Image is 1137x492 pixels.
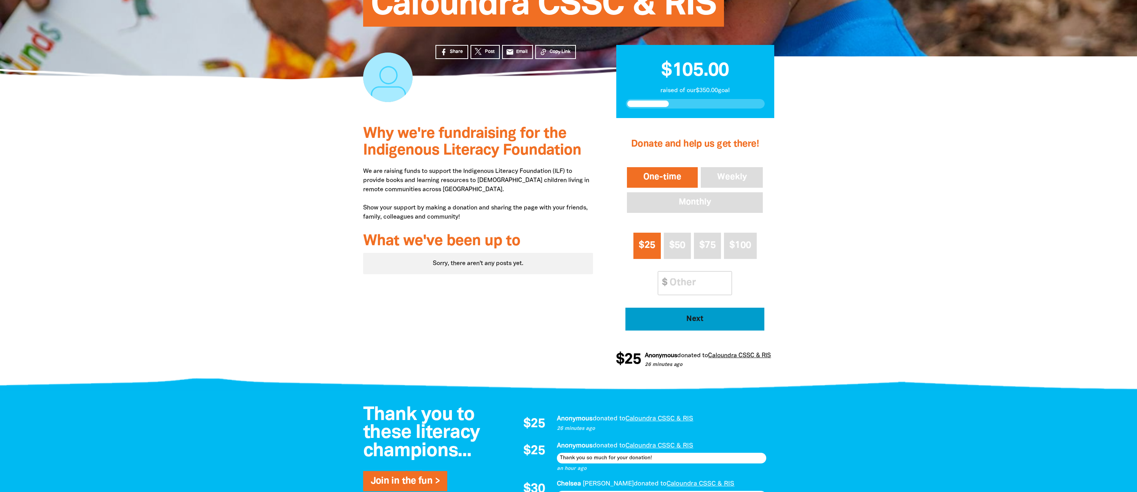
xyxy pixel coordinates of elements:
[593,416,625,422] span: donated to
[677,353,708,358] span: donated to
[694,233,721,259] button: $75
[363,406,480,460] span: Thank you to these literacy champions...
[664,272,732,295] input: Other
[516,48,528,55] span: Email
[625,443,693,449] a: Caloundra CSSC & RIS
[708,353,771,358] a: Caloundra CSSC & RIS
[658,272,667,295] span: $
[535,45,576,59] button: Copy Link
[435,45,468,59] a: Share
[616,348,774,380] div: Donation stream
[363,253,593,274] div: Paginated content
[667,481,734,487] a: Caloundra CSSC & RIS
[557,453,766,463] div: Thank you so much for your donation!
[616,352,641,367] span: $25
[593,443,625,449] span: donated to
[502,45,533,59] a: emailEmail
[729,241,751,250] span: $100
[557,443,593,449] em: Anonymous
[625,308,764,331] button: Pay with Credit Card
[724,233,757,259] button: $100
[626,86,765,95] p: raised of our $350.00 goal
[664,233,691,259] button: $50
[363,127,581,158] span: Why we're fundraising for the Indigenous Literacy Foundation
[645,353,677,358] em: Anonymous
[699,241,716,250] span: $75
[633,233,660,259] button: $25
[583,481,634,487] em: [PERSON_NAME]
[363,233,593,250] h3: What we've been up to
[634,481,667,487] span: donated to
[470,45,500,59] a: Post
[661,62,729,80] span: $105.00
[550,48,571,55] span: Copy Link
[625,166,699,189] button: One-time
[557,481,581,487] em: Chelsea
[523,445,545,458] span: $25
[371,477,440,486] a: Join in the fun >
[523,418,545,431] span: $25
[363,167,593,222] p: We are raising funds to support the Indigenous Literacy Foundation (ILF) to provide books and lea...
[669,241,686,250] span: $50
[625,416,693,422] a: Caloundra CSSC & RIS
[625,191,764,214] button: Monthly
[645,361,771,369] p: 26 minutes ago
[506,48,514,56] i: email
[450,48,463,55] span: Share
[699,166,765,189] button: Weekly
[625,129,764,160] h2: Donate and help us get there!
[639,241,655,250] span: $25
[557,425,766,433] p: 26 minutes ago
[363,253,593,274] div: Sorry, there aren't any posts yet.
[557,416,593,422] em: Anonymous
[557,465,766,473] p: an hour ago
[485,48,494,55] span: Post
[636,315,754,323] span: Next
